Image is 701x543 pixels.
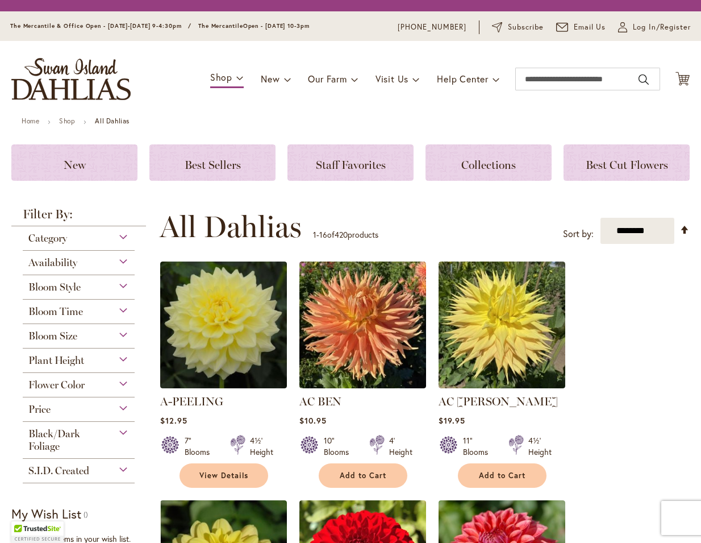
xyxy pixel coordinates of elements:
a: [PHONE_NUMBER] [398,22,466,33]
div: 7" Blooms [185,435,216,458]
label: Sort by: [563,223,594,244]
div: 4½' Height [250,435,273,458]
span: Log In/Register [633,22,691,33]
span: Category [28,232,67,244]
span: All Dahlias [160,210,302,244]
div: 4' Height [389,435,412,458]
a: View Details [180,463,268,488]
span: Help Center [437,73,489,85]
a: store logo [11,58,131,100]
span: Staff Favorites [316,158,386,172]
a: New [11,144,137,181]
a: Log In/Register [618,22,691,33]
img: AC BEN [299,262,426,388]
a: Email Us [556,22,606,33]
button: Search [639,71,649,89]
span: $10.95 [299,415,327,426]
p: - of products [313,226,378,244]
a: AC BEN [299,380,426,391]
span: $19.95 [439,415,465,426]
div: 11" Blooms [463,435,495,458]
span: 420 [335,229,348,240]
span: Subscribe [508,22,544,33]
a: AC Jeri [439,380,565,391]
span: 1 [313,229,316,240]
div: 10" Blooms [324,435,356,458]
a: A-PEELING [160,395,223,408]
span: The Mercantile & Office Open - [DATE]-[DATE] 9-4:30pm / The Mercantile [10,22,243,30]
a: Subscribe [492,22,544,33]
span: Email Us [574,22,606,33]
span: Our Farm [308,73,347,85]
span: Best Cut Flowers [586,158,668,172]
span: $12.95 [160,415,187,426]
img: A-Peeling [160,262,287,388]
span: Plant Height [28,354,84,367]
button: Add to Cart [319,463,407,488]
span: View Details [199,471,248,480]
span: Open - [DATE] 10-3pm [243,22,310,30]
iframe: Launch Accessibility Center [9,503,40,534]
span: 16 [319,229,327,240]
a: Collections [425,144,552,181]
a: Best Sellers [149,144,276,181]
strong: Filter By: [11,208,146,226]
a: AC [PERSON_NAME] [439,395,558,408]
span: New [64,158,86,172]
span: Visit Us [375,73,408,85]
span: Bloom Size [28,330,77,342]
strong: All Dahlias [95,117,130,125]
button: Add to Cart [458,463,546,488]
div: 4½' Height [528,435,552,458]
strong: My Wish List [11,505,81,522]
span: S.I.D. Created [28,465,89,477]
span: Availability [28,256,77,269]
span: Black/Dark Foliage [28,428,80,453]
a: A-Peeling [160,380,287,391]
span: Collections [461,158,516,172]
span: Shop [210,71,232,83]
span: New [261,73,279,85]
span: Best Sellers [185,158,241,172]
span: Flower Color [28,379,85,391]
img: AC Jeri [439,262,565,388]
span: Price [28,403,51,416]
a: Staff Favorites [287,144,414,181]
span: Add to Cart [340,471,386,480]
span: Bloom Time [28,305,83,318]
span: Add to Cart [479,471,525,480]
a: AC BEN [299,395,341,408]
span: Bloom Style [28,281,81,293]
a: Home [22,117,39,125]
a: Shop [59,117,75,125]
a: Best Cut Flowers [564,144,690,181]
